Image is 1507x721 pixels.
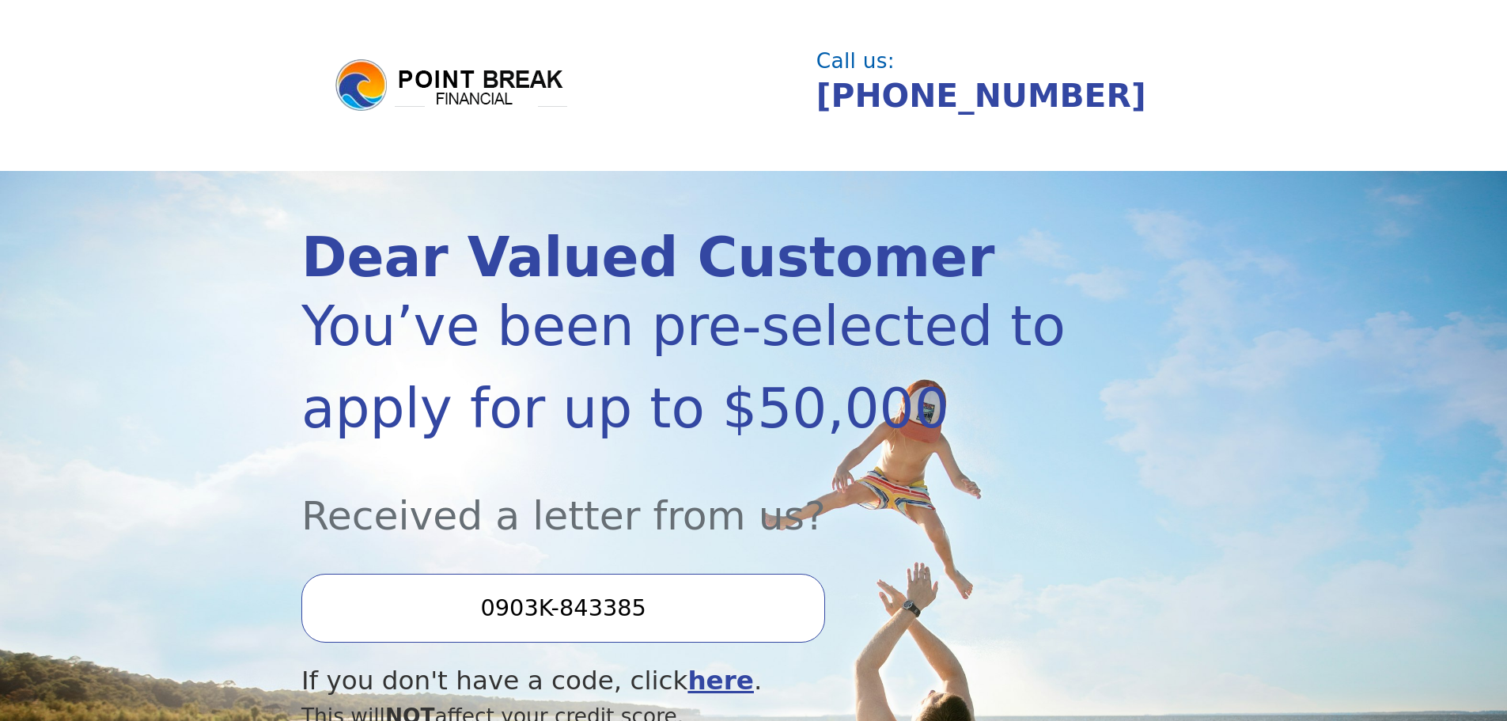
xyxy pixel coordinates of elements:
a: [PHONE_NUMBER] [816,77,1146,115]
div: Dear Valued Customer [301,230,1070,285]
div: Received a letter from us? [301,450,1070,545]
div: Call us: [816,51,1193,71]
a: here [687,666,754,696]
div: You’ve been pre-selected to apply for up to $50,000 [301,285,1070,450]
div: If you don't have a code, click . [301,662,1070,700]
img: logo.png [333,57,570,114]
input: Enter your Offer Code: [301,574,825,642]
